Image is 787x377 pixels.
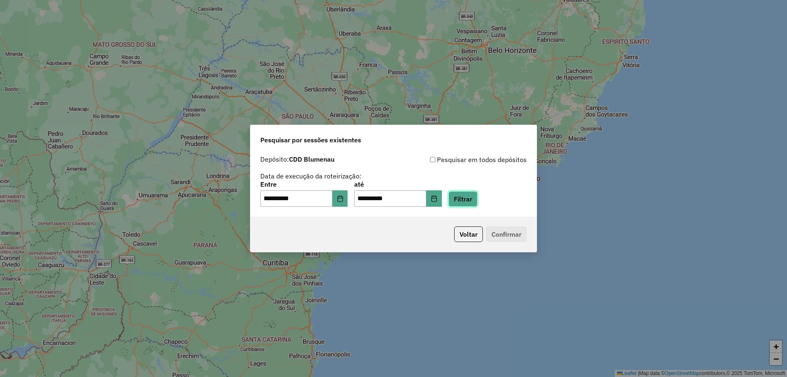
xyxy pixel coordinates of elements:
label: Entre [260,179,348,189]
button: Choose Date [332,190,348,207]
label: Depósito: [260,154,334,164]
button: Filtrar [448,191,478,207]
label: até [354,179,441,189]
strong: CDD Blumenau [289,155,334,163]
label: Data de execução da roteirização: [260,171,362,181]
span: Pesquisar por sessões existentes [260,135,361,145]
div: Pesquisar em todos depósitos [393,155,527,165]
button: Choose Date [426,190,442,207]
button: Voltar [454,226,483,242]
